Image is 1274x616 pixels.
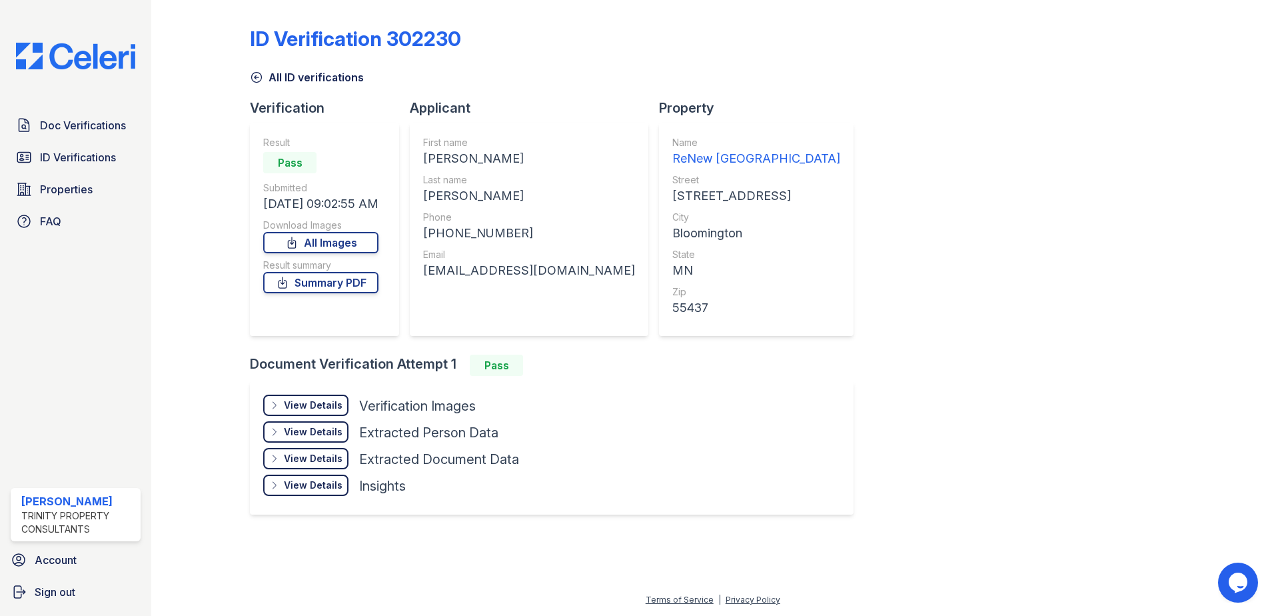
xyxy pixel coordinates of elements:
div: Pass [470,355,523,376]
div: ReNew [GEOGRAPHIC_DATA] [672,149,840,168]
div: Insights [359,477,406,495]
a: FAQ [11,208,141,235]
div: | [718,595,721,605]
a: Terms of Service [646,595,714,605]
div: Name [672,136,840,149]
div: Zip [672,285,840,299]
a: Privacy Policy [726,595,780,605]
span: Doc Verifications [40,117,126,133]
div: Applicant [410,99,659,117]
div: Extracted Document Data [359,450,519,469]
div: Bloomington [672,224,840,243]
div: [PHONE_NUMBER] [423,224,635,243]
div: [PERSON_NAME] [21,493,135,509]
img: CE_Logo_Blue-a8612792a0a2168367f1c8372b55b34899dd931a85d93a1a3d3e32e68fde9ad4.png [5,43,146,69]
div: Submitted [263,181,378,195]
a: All Images [263,232,378,253]
div: Document Verification Attempt 1 [250,355,864,376]
span: Sign out [35,584,75,600]
div: Email [423,248,635,261]
a: Account [5,547,146,573]
span: Properties [40,181,93,197]
div: [PERSON_NAME] [423,187,635,205]
span: Account [35,552,77,568]
div: [PERSON_NAME] [423,149,635,168]
a: Summary PDF [263,272,378,293]
div: View Details [284,452,342,465]
iframe: chat widget [1218,563,1261,603]
div: View Details [284,479,342,492]
div: Last name [423,173,635,187]
div: Trinity Property Consultants [21,509,135,536]
div: ID Verification 302230 [250,27,461,51]
div: Result summary [263,259,378,272]
a: Name ReNew [GEOGRAPHIC_DATA] [672,136,840,168]
div: Street [672,173,840,187]
div: Extracted Person Data [359,423,498,442]
a: All ID verifications [250,69,364,85]
span: FAQ [40,213,61,229]
a: Doc Verifications [11,112,141,139]
a: Sign out [5,579,146,605]
div: View Details [284,399,342,412]
a: Properties [11,176,141,203]
div: [STREET_ADDRESS] [672,187,840,205]
div: Pass [263,152,317,173]
div: Download Images [263,219,378,232]
div: First name [423,136,635,149]
span: ID Verifications [40,149,116,165]
div: Phone [423,211,635,224]
div: [EMAIL_ADDRESS][DOMAIN_NAME] [423,261,635,280]
div: [DATE] 09:02:55 AM [263,195,378,213]
a: ID Verifications [11,144,141,171]
div: Result [263,136,378,149]
div: Property [659,99,864,117]
div: Verification [250,99,410,117]
div: MN [672,261,840,280]
div: City [672,211,840,224]
div: 55437 [672,299,840,317]
div: State [672,248,840,261]
div: View Details [284,425,342,439]
div: Verification Images [359,397,476,415]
